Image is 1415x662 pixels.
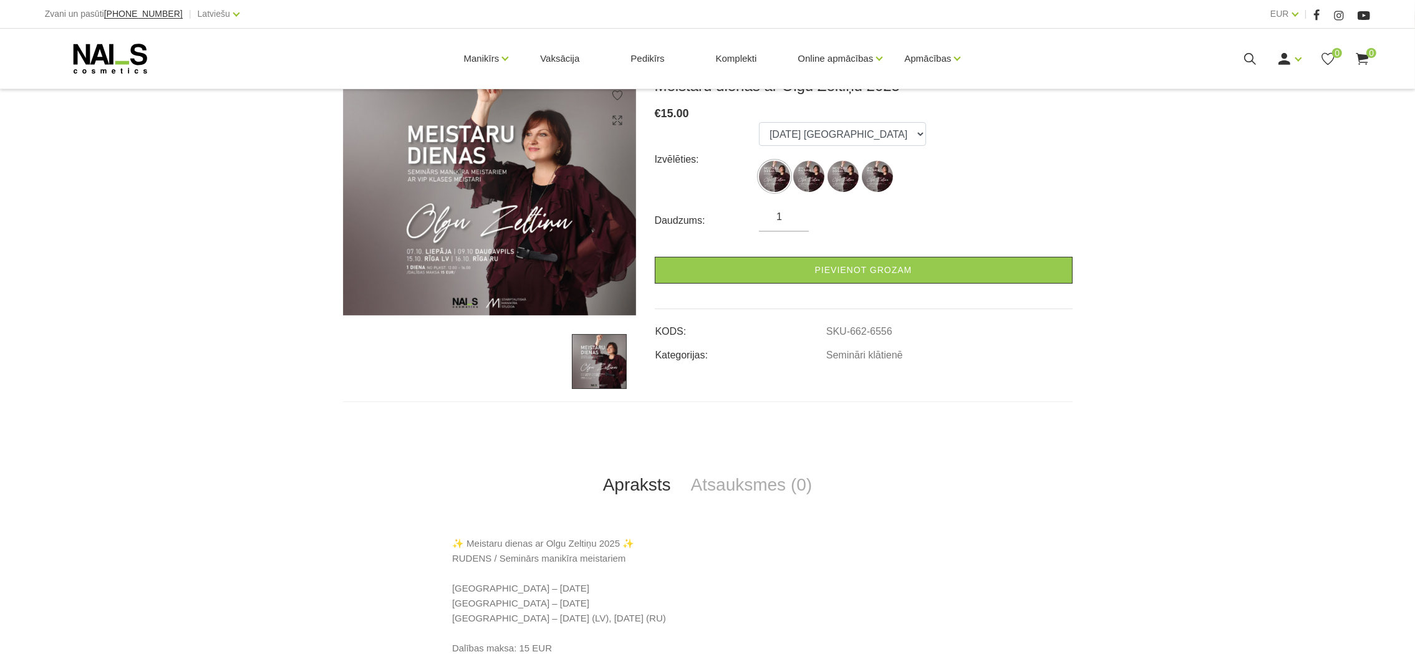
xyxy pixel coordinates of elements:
[826,350,903,361] a: Semināri klātienē
[655,315,826,339] td: KODS:
[1305,6,1307,22] span: |
[828,161,859,192] img: ...
[621,29,674,89] a: Pedikīrs
[1270,6,1289,21] a: EUR
[104,9,183,19] a: [PHONE_NUMBER]
[1320,51,1336,67] a: 0
[655,339,826,363] td: Kategorijas:
[798,34,873,84] a: Online apmācības
[189,6,191,22] span: |
[826,326,892,337] a: SKU-662-6556
[681,464,823,506] a: Atsauksmes (0)
[793,161,824,192] img: ...
[655,150,760,170] div: Izvēlēties:
[661,107,689,120] span: 15.00
[1332,48,1342,58] span: 0
[655,211,760,231] div: Daudzums:
[45,6,183,22] div: Zvani un pasūti
[706,29,767,89] a: Komplekti
[572,334,627,389] img: ...
[655,257,1073,284] a: Pievienot grozam
[198,6,230,21] a: Latviešu
[593,464,681,506] a: Apraksts
[904,34,951,84] a: Apmācības
[530,29,589,89] a: Vaksācija
[655,107,661,120] span: €
[1366,48,1376,58] span: 0
[862,161,893,192] img: ...
[343,77,636,315] img: ...
[464,34,500,84] a: Manikīrs
[759,161,790,192] img: ...
[1355,51,1370,67] a: 0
